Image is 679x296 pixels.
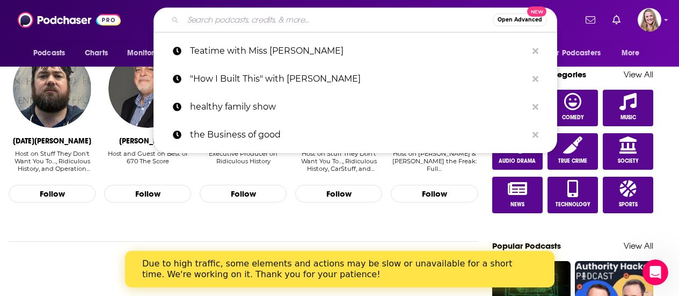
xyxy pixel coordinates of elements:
[104,150,191,165] div: Host and Guest on Best of 670 The Score
[620,114,636,121] span: Music
[391,150,478,173] div: Host on Dave & Chuck the Freak: Full…
[295,150,382,173] div: Host on Stuff They Don't Want You To…, Ridiculous History, CarStuff, and Wrongful Conviction
[603,90,653,126] a: Music
[558,158,587,164] span: True Crime
[498,17,542,23] span: Open Advanced
[618,158,639,164] span: Society
[638,8,661,32] button: Show profile menu
[120,43,179,63] button: open menu
[295,150,382,172] div: Host on Stuff They Don't Want You To…, Ridiculous History, CarStuff, and Wrongful Conviction
[104,185,191,203] button: Follow
[104,150,191,173] div: Host and Guest on Best of 670 The Score
[18,10,121,30] img: Podchaser - Follow, Share and Rate Podcasts
[391,150,478,172] div: Host on [PERSON_NAME] & [PERSON_NAME] the Freak: Full…
[85,46,108,61] span: Charts
[549,46,601,61] span: For Podcasters
[619,201,638,208] span: Sports
[154,37,557,65] a: Teatime with Miss [PERSON_NAME]
[108,49,187,128] img: Mike Mulligan
[26,43,79,63] button: open menu
[581,11,600,29] a: Show notifications dropdown
[603,133,653,170] a: Society
[190,121,527,149] p: the Business of good
[643,259,668,285] iframe: Intercom live chat
[127,46,165,61] span: Monitoring
[200,185,287,203] button: Follow
[603,177,653,213] a: Sports
[608,11,625,29] a: Show notifications dropdown
[391,185,478,203] button: Follow
[13,49,91,128] img: Noel Brown
[547,177,598,213] a: Technology
[9,276,478,285] div: Or maybe something else...
[547,133,598,170] a: True Crime
[13,136,91,146] div: Noel Brown
[154,65,557,93] a: "How I Built This" with [PERSON_NAME]
[542,43,616,63] button: open menu
[190,93,527,121] p: healthy family show
[492,241,561,251] a: Popular Podcasts
[622,46,640,61] span: More
[295,185,382,203] button: Follow
[510,201,524,208] span: News
[190,65,527,93] p: "How I Built This" with Guy Raz
[562,114,584,121] span: Comedy
[499,158,536,164] span: Audio Drama
[9,150,96,173] div: Host on Stuff They Don't Want You To…, Ridiculous History, and Operation Midnight Climax
[492,177,543,213] a: News
[125,251,554,287] iframe: Intercom live chat banner
[154,121,557,149] a: the Business of good
[624,241,653,251] a: View All
[78,43,114,63] a: Charts
[493,13,547,26] button: Open AdvancedNew
[200,150,287,165] div: Executive Producer on Ridiculous History
[200,150,287,173] div: Executive Producer on Ridiculous History
[183,11,493,28] input: Search podcasts, credits, & more...
[638,8,661,32] span: Logged in as KirstinPitchPR
[638,8,661,32] img: User Profile
[556,201,590,208] span: Technology
[154,93,557,121] a: healthy family show
[527,6,546,17] span: New
[33,46,65,61] span: Podcasts
[119,136,176,146] div: Mike Mulligan
[9,185,96,203] button: Follow
[624,69,653,80] a: View All
[614,43,653,63] button: open menu
[190,37,527,65] p: Teatime with Miss Liz
[154,8,557,32] div: Search podcasts, credits, & more...
[9,150,96,172] div: Host on Stuff They Don't Want You To…, Ridiculous History, and Operation Midnight Climax
[547,90,598,126] a: Comedy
